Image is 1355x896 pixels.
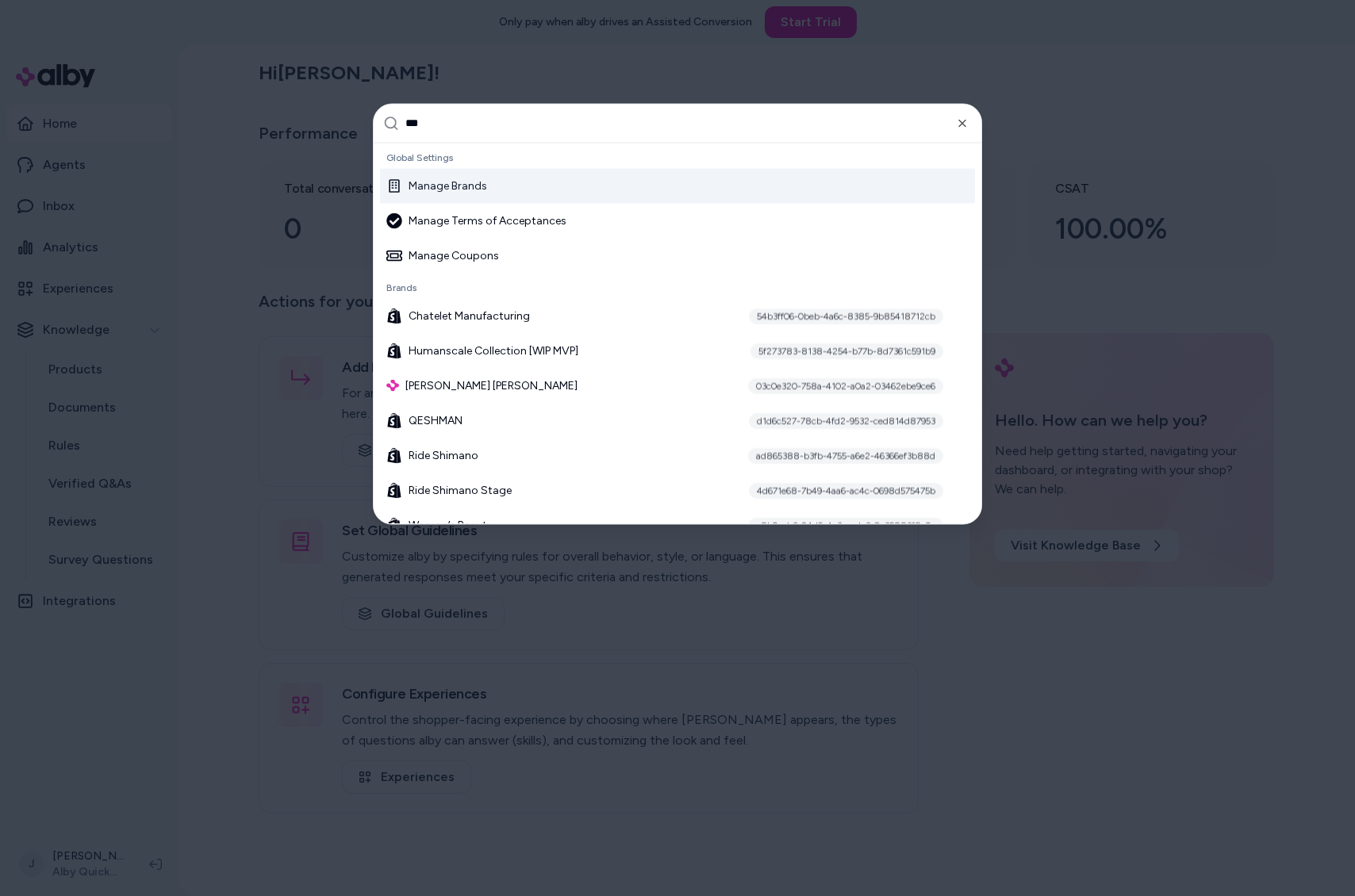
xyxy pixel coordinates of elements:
span: [PERSON_NAME] [PERSON_NAME] [405,377,578,393]
span: QESHMAN [409,412,463,428]
div: Manage Terms of Acceptances [386,213,566,228]
span: Woman’s Beauty [409,517,493,533]
div: 03c0e320-758a-4102-a0a2-03462ebe9ce6 [748,377,943,393]
div: Suggestions [374,143,981,523]
div: Global Settings [380,146,975,168]
img: alby Logo [386,379,399,392]
div: c8b9eeb3-24d6-4e3a-ade3-0a36883f8e9c [748,517,943,533]
div: d1d6c527-78cb-4fd2-9532-ced814d87953 [749,412,943,428]
div: ad865388-b3fb-4755-a6e2-46366ef3b88d [748,447,943,463]
span: Humanscale Collection [WIP MVP] [409,343,578,358]
span: Ride Shimano [409,447,478,463]
div: 54b3ff06-0beb-4a6c-8385-9b85418712cb [749,308,943,324]
div: Manage Brands [386,178,487,193]
div: 5f273783-8138-4254-b77b-8d7361c591b9 [750,343,943,358]
div: Manage Coupons [386,247,499,263]
span: Ride Shimano Stage [409,482,512,498]
span: Chatelet Manufacturing [409,308,530,324]
div: Brands [380,276,975,298]
div: 4d671e68-7b49-4aa6-ac4c-0698d575475b [749,482,943,498]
